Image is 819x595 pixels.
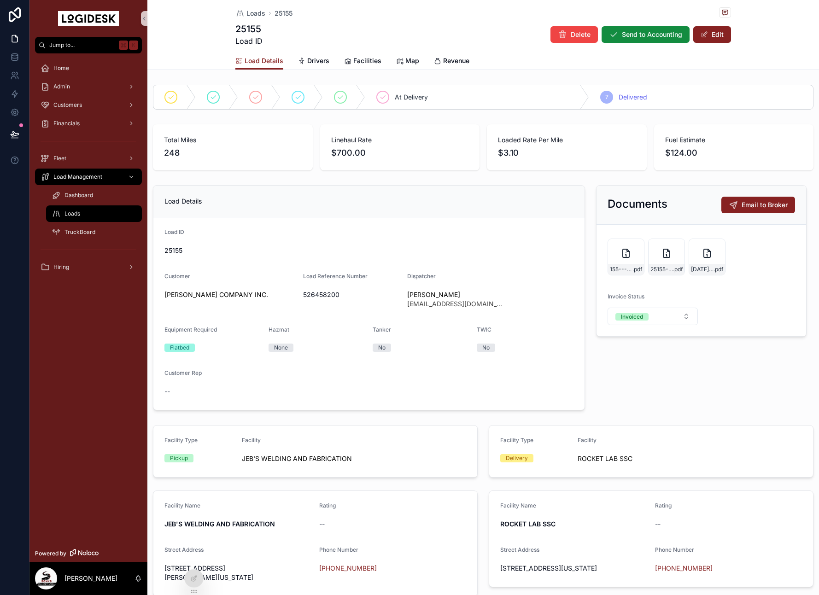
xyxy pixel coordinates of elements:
span: Street Address [164,546,204,553]
a: Hiring [35,259,142,275]
span: Loaded Rate Per Mile [498,135,636,145]
a: Customers [35,97,142,113]
span: Drivers [307,56,329,65]
a: Drivers [298,52,329,71]
span: .pdf [714,266,723,273]
span: Load ID [164,228,184,235]
a: [PERSON_NAME][EMAIL_ADDRESS][DOMAIN_NAME] [407,290,504,309]
span: Hazmat [269,326,289,333]
span: Dashboard [64,192,93,199]
span: Facility Name [164,502,200,509]
a: Loads [46,205,142,222]
span: Total Miles [164,135,302,145]
span: Customers [53,101,82,109]
span: Send to Accounting [622,30,682,39]
span: [EMAIL_ADDRESS][DOMAIN_NAME] [407,299,504,309]
span: -- [164,387,170,396]
span: 7 [605,93,608,101]
span: [STREET_ADDRESS][US_STATE] [500,564,648,573]
span: 25155-SONKS-Carrier-Invoice---CHR-Load-526458200 [650,266,673,273]
div: Delivery [506,454,528,462]
a: Home [35,60,142,76]
h1: 25155 [235,23,263,35]
span: [DATE]-CHR-POD-526458200 [691,266,714,273]
strong: JEB'S WELDING AND FABRICATION [164,520,275,528]
span: Fleet [53,155,66,162]
a: Revenue [434,52,469,71]
a: [PHONE_NUMBER] [655,564,713,573]
span: JEB'S WELDING AND FABRICATION [242,454,352,463]
span: Load Management [53,173,102,181]
a: Facilities [344,52,381,71]
span: Street Address [500,546,539,553]
div: None [274,344,288,352]
span: Jump to... [49,41,115,49]
span: Loads [246,9,265,18]
span: Rating [655,502,672,509]
a: Map [396,52,419,71]
button: Select Button [608,308,698,325]
span: Facility [242,437,261,443]
strong: ROCKET LAB SSC [500,520,556,528]
div: scrollable content [29,53,147,287]
a: Financials [35,115,142,132]
a: [PERSON_NAME] COMPANY INC. [164,290,268,299]
span: Load ID [235,35,263,47]
a: Admin [35,78,142,95]
span: Linehaul Rate [331,135,469,145]
span: Map [405,56,419,65]
span: Customer [164,273,190,280]
span: 526458200 [303,290,400,299]
span: Powered by [35,550,66,557]
a: Dashboard [46,187,142,204]
span: Facilities [353,56,381,65]
div: Pickup [170,454,188,462]
button: Email to Broker [721,197,795,213]
button: Delete [550,26,598,43]
span: -- [319,519,325,529]
a: Powered by [29,545,147,562]
span: Load Details [164,197,202,205]
div: Invoiced [621,313,643,321]
span: Invoice Status [608,293,644,300]
p: [PERSON_NAME] [64,574,117,583]
span: .pdf [673,266,683,273]
span: $700.00 [331,146,469,159]
span: .pdf [632,266,642,273]
span: Fuel Estimate [665,135,803,145]
button: Send to Accounting [602,26,690,43]
span: Rating [319,502,336,509]
span: Hiring [53,263,69,271]
span: 25155 [275,9,292,18]
span: Phone Number [655,546,694,553]
span: TWIC [477,326,491,333]
span: Tanker [373,326,391,333]
a: Load Management [35,169,142,185]
span: Facility [578,437,597,443]
a: Loads [235,9,265,18]
span: Home [53,64,69,72]
span: [STREET_ADDRESS][PERSON_NAME][US_STATE] [164,564,312,582]
div: No [378,344,386,352]
span: 248 [164,146,302,159]
h2: Documents [608,197,667,211]
span: Financials [53,120,80,127]
span: $124.00 [665,146,803,159]
span: 155---8-27-to-8-28---CHR---700.00 [610,266,632,273]
a: TruckBoard [46,224,142,240]
div: Flatbed [170,344,189,352]
span: Dispatcher [407,273,436,280]
a: ROCKET LAB SSC [578,454,632,463]
span: TruckBoard [64,228,95,236]
div: No [482,344,490,352]
a: Load Details [235,52,283,70]
a: [PHONE_NUMBER] [319,564,377,573]
span: $3.10 [498,146,636,159]
span: 25155 [164,246,469,255]
span: Customer Rep [164,369,202,376]
span: Load Reference Number [303,273,368,280]
span: Loads [64,210,80,217]
span: Facility Type [164,437,198,443]
span: Admin [53,83,70,90]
